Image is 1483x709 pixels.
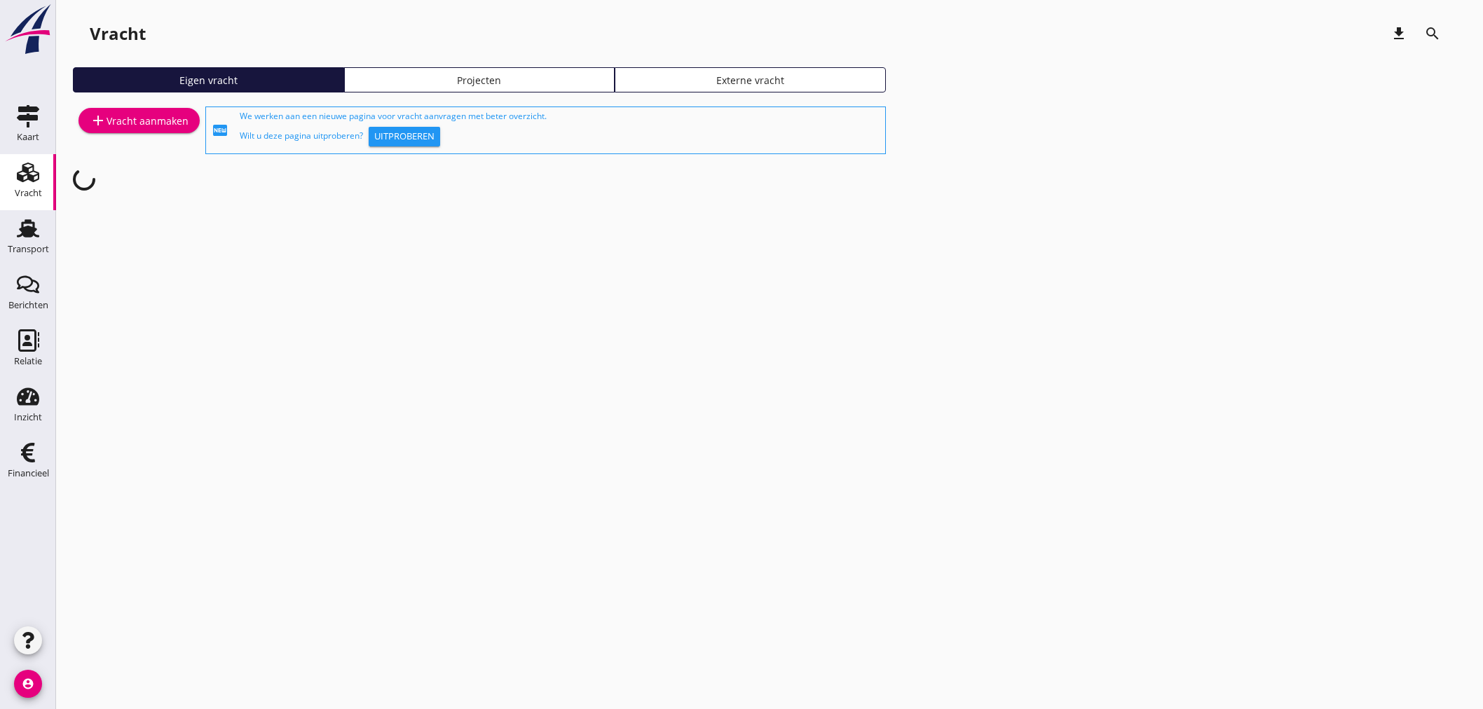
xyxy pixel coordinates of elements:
div: Financieel [8,469,49,478]
a: Externe vracht [615,67,886,92]
i: search [1424,25,1441,42]
i: download [1390,25,1407,42]
i: account_circle [14,670,42,698]
i: add [90,112,107,129]
div: Externe vracht [621,73,880,88]
div: Inzicht [14,413,42,422]
div: Eigen vracht [79,73,338,88]
div: We werken aan een nieuwe pagina voor vracht aanvragen met beter overzicht. Wilt u deze pagina uit... [240,110,880,151]
i: fiber_new [212,122,228,139]
div: Vracht [90,22,146,45]
button: Uitproberen [369,127,440,146]
div: Uitproberen [374,130,435,144]
div: Relatie [14,357,42,366]
div: Transport [8,245,49,254]
div: Projecten [350,73,609,88]
div: Kaart [17,132,39,142]
div: Vracht aanmaken [90,112,189,129]
a: Projecten [344,67,615,92]
div: Berichten [8,301,48,310]
a: Vracht aanmaken [78,108,200,133]
img: logo-small.a267ee39.svg [3,4,53,55]
div: Vracht [15,188,42,198]
a: Eigen vracht [73,67,344,92]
